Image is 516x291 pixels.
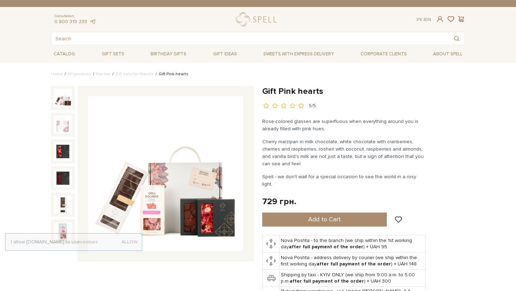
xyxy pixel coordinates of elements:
[262,173,427,188] p: Spell - we don't wait for a special occasion to see the world in a rosy light.
[89,19,96,25] a: telegram
[424,16,425,22] span: |
[68,71,91,77] a: All products
[308,215,341,223] span: Add to Cart
[358,48,410,60] a: Corporate clients
[289,244,363,250] b: after full payment of the order
[262,196,296,207] div: 729 грн.
[449,32,465,45] button: Search
[51,32,449,45] input: Search
[121,239,138,245] a: Allow
[416,16,431,23] div: En
[317,261,391,267] b: after full payment of the order
[54,14,96,19] span: Consultation:
[262,213,387,227] button: Add to Cart
[80,239,98,245] a: cookies
[99,49,127,60] span: Gift sets
[51,71,63,77] a: Home
[115,71,154,77] a: Gift sets for friends
[279,270,426,287] td: Shipping by taxi - KYIV ONLY (we ship from 9:00 a.m. to 5:00 p.m. ) + UAH 300
[54,116,72,134] img: Gift Pink hearts
[54,89,72,107] img: Gift Pink hearts
[262,118,427,132] p: Rose-colored glasses are superfluous when everything around you is already filled with pink hues.
[88,96,243,251] img: Gift Pink hearts
[54,196,72,214] img: Gift Pink hearts
[279,235,426,252] td: Nova Poshta - to the branch (we ship within the 1st working day ) + UAH 95
[430,49,465,60] span: About Spell
[279,252,426,270] td: Nova Poshta - address delivery by courier (we ship within the first working day ) + UAH 148
[236,12,280,27] a: logo
[309,103,316,109] div: 5/5
[6,239,142,245] div: I allow [DOMAIN_NAME] to use
[148,49,189,60] span: Birthday gifts
[54,142,72,160] img: Gift Pink hearts
[260,48,337,60] a: Sweets with express delivery
[96,71,111,77] a: For her
[210,49,240,60] span: Gift ideas
[262,138,427,167] p: Cherry marzipan in milk chocolate, white chocolate with cranberries, cherries and raspberries, ro...
[51,49,78,60] span: Catalog
[54,19,87,25] a: 0 800 319 233
[154,71,188,77] li: Gift Pink hearts
[416,16,422,22] a: Ук
[54,222,72,241] img: Gift Pink hearts
[290,278,364,284] b: after full payment of the order
[262,86,465,97] h1: Gift Pink hearts
[54,169,72,187] img: Gift Pink hearts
